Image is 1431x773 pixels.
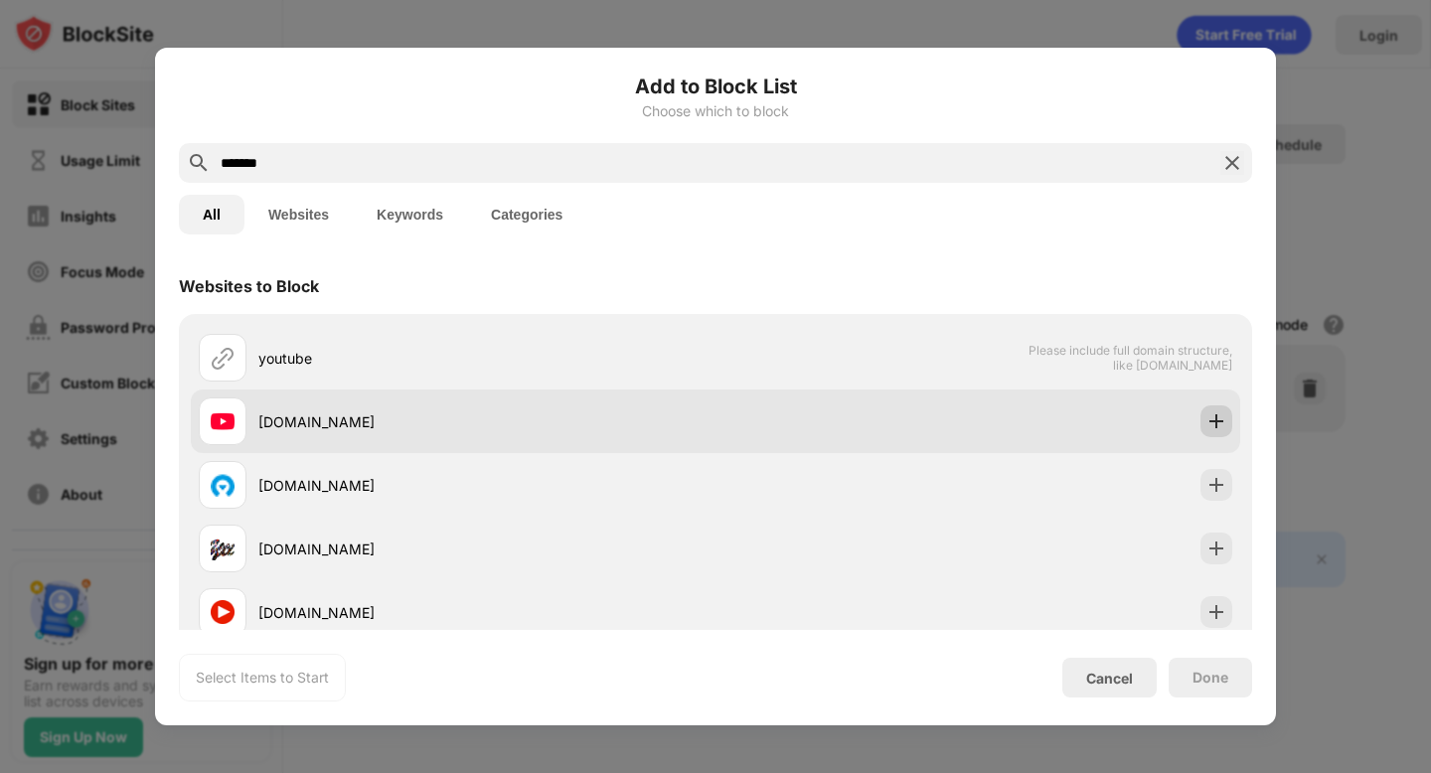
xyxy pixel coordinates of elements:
[1192,670,1228,686] div: Done
[211,600,235,624] img: favicons
[187,151,211,175] img: search.svg
[1086,670,1133,687] div: Cancel
[1028,343,1232,373] span: Please include full domain structure, like [DOMAIN_NAME]
[196,668,329,688] div: Select Items to Start
[179,72,1252,101] h6: Add to Block List
[244,195,353,234] button: Websites
[179,195,244,234] button: All
[258,475,715,496] div: [DOMAIN_NAME]
[211,473,235,497] img: favicons
[1220,151,1244,175] img: search-close
[258,602,715,623] div: [DOMAIN_NAME]
[353,195,467,234] button: Keywords
[258,539,715,559] div: [DOMAIN_NAME]
[179,103,1252,119] div: Choose which to block
[258,411,715,432] div: [DOMAIN_NAME]
[258,348,715,369] div: youtube
[179,276,319,296] div: Websites to Block
[211,409,235,433] img: favicons
[211,346,235,370] img: url.svg
[211,537,235,560] img: favicons
[467,195,586,234] button: Categories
